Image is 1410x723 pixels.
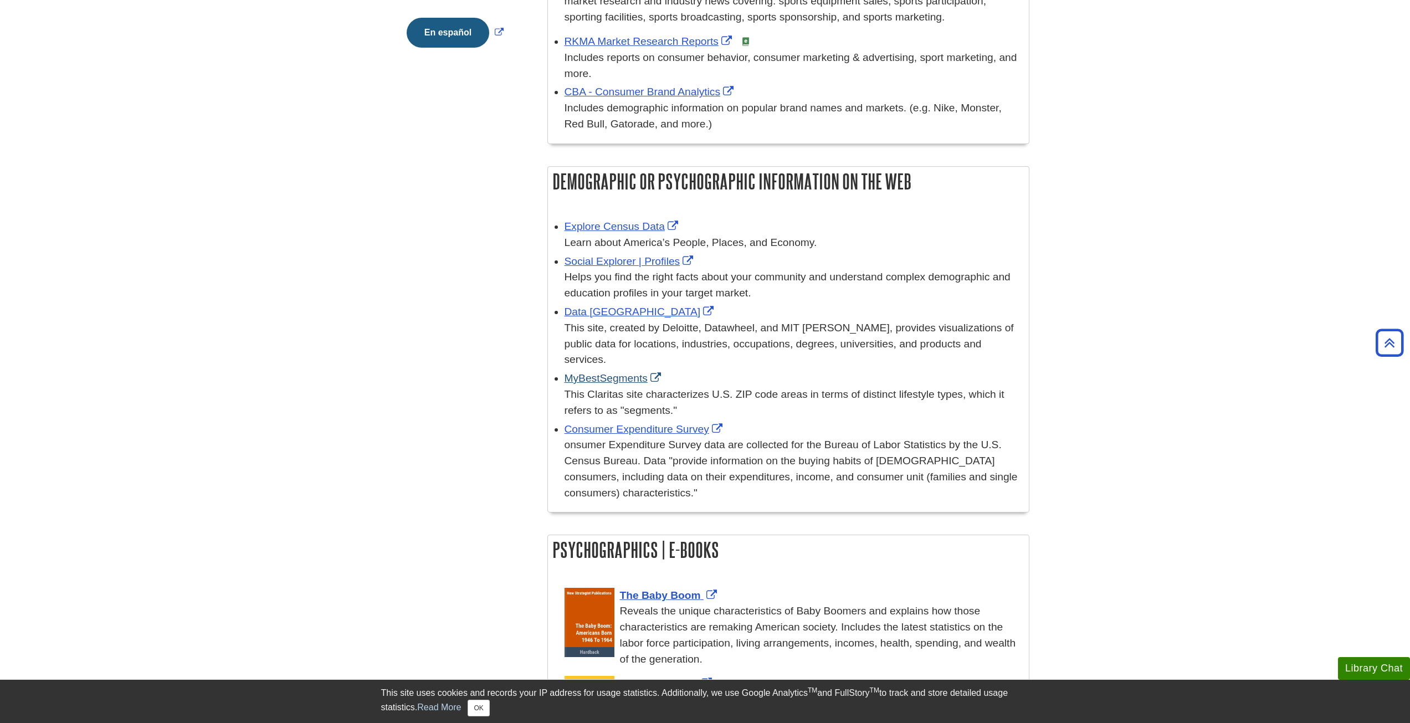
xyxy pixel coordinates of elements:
span: The Baby Boom [620,589,701,601]
h2: Demographic or Psychographic Information on the Web [548,167,1029,196]
div: Includes demographic information on popular brand names and markets. (e.g. Nike, Monster, Red Bul... [565,100,1023,132]
a: Link opens in new window [404,28,506,37]
button: Close [468,700,489,716]
img: Cover Art [565,588,614,658]
a: Link opens in new window [565,35,735,47]
a: Back to Top [1372,335,1407,350]
a: Link opens in new window [565,255,696,267]
button: En español [407,18,489,48]
a: Link opens in new window [620,678,715,689]
sup: TM [808,686,817,694]
button: Library Chat [1338,657,1410,680]
div: This site uses cookies and records your IP address for usage statistics. Additionally, we use Goo... [381,686,1029,716]
a: Link opens in new window [565,221,681,232]
a: Link opens in new window [565,306,717,317]
div: Learn about America’s People, Places, and Economy. [565,235,1023,251]
a: Read More [417,703,461,712]
div: Reveals the unique characteristics of Baby Boomers and explains how those characteristics are rem... [565,603,1023,667]
div: Includes reports on consumer behavior, consumer marketing & advertising, sport marketing, and more. [565,50,1023,82]
span: The Millennials [620,678,696,689]
a: Link opens in new window [565,372,664,384]
a: Link opens in new window [565,86,737,98]
div: This Claritas site characterizes U.S. ZIP code areas in terms of distinct lifestyle types, which ... [565,387,1023,419]
a: Link opens in new window [565,423,725,435]
div: This site, created by Deloitte, Datawheel, and MIT [PERSON_NAME], provides visualizations of publ... [565,320,1023,368]
sup: TM [870,686,879,694]
div: onsumer Expenditure Survey data are collected for the Bureau of Labor Statistics by the U.S. Cens... [565,437,1023,501]
img: e-Book [741,37,750,46]
div: Helps you find the right facts about your community and understand complex demographic and educat... [565,269,1023,301]
a: Link opens in new window [620,589,720,601]
h2: Psychographics | E-Books [548,535,1029,565]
